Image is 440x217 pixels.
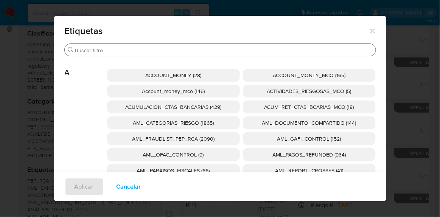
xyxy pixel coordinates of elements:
[243,164,376,177] div: AML_REPORT_CROSSES (41)
[107,164,240,177] div: AML_PARAISOS_FISCALES (66)
[107,85,240,98] div: Account_money_mco (146)
[133,119,214,127] span: AML_CATEGORIAS_RIESGO (1865)
[243,116,376,129] div: AML_DOCUMENTO_COMPARTIDO (144)
[65,26,369,36] span: Etiquetas
[243,148,376,161] div: AML_PAGOS_REFUNDED (934)
[369,27,376,34] button: Cerrar
[107,101,240,113] div: ACUMULACION_CTAS_BANCARIAS (429)
[107,116,240,129] div: AML_CATEGORIAS_RIESGO (1865)
[65,57,107,77] span: A
[143,151,204,158] span: AML_OFAC_CONTROL (9)
[267,87,351,95] span: ACTIVIDADES_RIESGOSAS_MCO (5)
[243,101,376,113] div: ACUM_RET_CTAS_BCARIAS_MCO (18)
[68,47,74,53] button: Buscar
[272,151,346,158] span: AML_PAGOS_REFUNDED (934)
[107,178,151,196] button: Cancelar
[132,135,215,143] span: AML_FRAUDLIST_PEP_RCA (2090)
[107,132,240,145] div: AML_FRAUDLIST_PEP_RCA (2090)
[75,47,373,54] input: Buscar filtro
[107,148,240,161] div: AML_OFAC_CONTROL (9)
[275,167,343,174] span: AML_REPORT_CROSSES (41)
[243,85,376,98] div: ACTIVIDADES_RIESGOSAS_MCO (5)
[264,103,354,111] span: ACUM_RET_CTAS_BCARIAS_MCO (18)
[137,167,210,174] span: AML_PARAISOS_FISCALES (66)
[243,132,376,145] div: AML_GAFI_CONTROL (152)
[145,71,201,79] span: ACCOUNT_MONEY (28)
[142,87,205,95] span: Account_money_mco (146)
[243,69,376,82] div: ACCOUNT_MONEY_MCO (165)
[273,71,345,79] span: ACCOUNT_MONEY_MCO (165)
[277,135,341,143] span: AML_GAFI_CONTROL (152)
[107,69,240,82] div: ACCOUNT_MONEY (28)
[262,119,356,127] span: AML_DOCUMENTO_COMPARTIDO (144)
[125,103,221,111] span: ACUMULACION_CTAS_BANCARIAS (429)
[117,178,141,195] span: Cancelar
